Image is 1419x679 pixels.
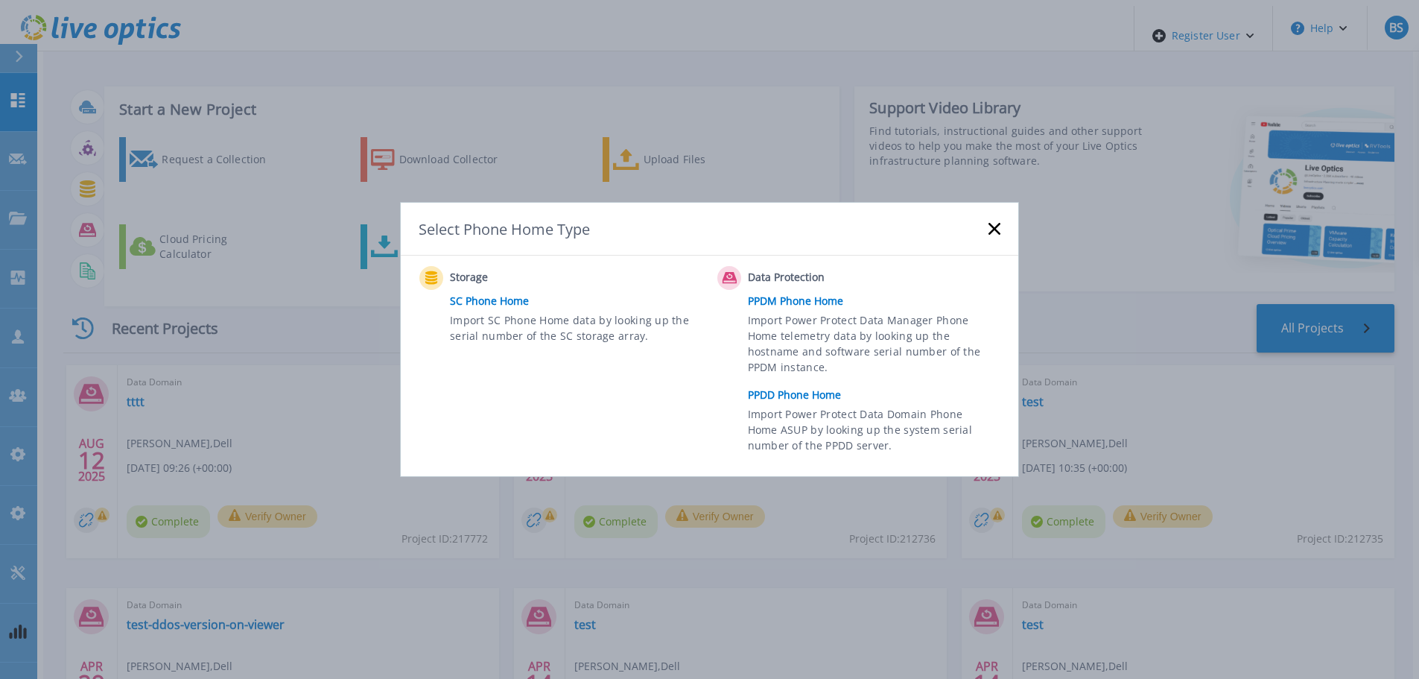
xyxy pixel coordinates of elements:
[748,384,1008,406] a: PPDD Phone Home
[748,406,996,458] span: Import Power Protect Data Domain Phone Home ASUP by looking up the system serial number of the PP...
[450,269,598,287] span: Storage
[748,312,996,381] span: Import Power Protect Data Manager Phone Home telemetry data by looking up the hostname and softwa...
[450,312,698,347] span: Import SC Phone Home data by looking up the serial number of the SC storage array.
[419,219,591,239] div: Select Phone Home Type
[450,290,710,312] a: SC Phone Home
[748,290,1008,312] a: PPDM Phone Home
[748,269,896,287] span: Data Protection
